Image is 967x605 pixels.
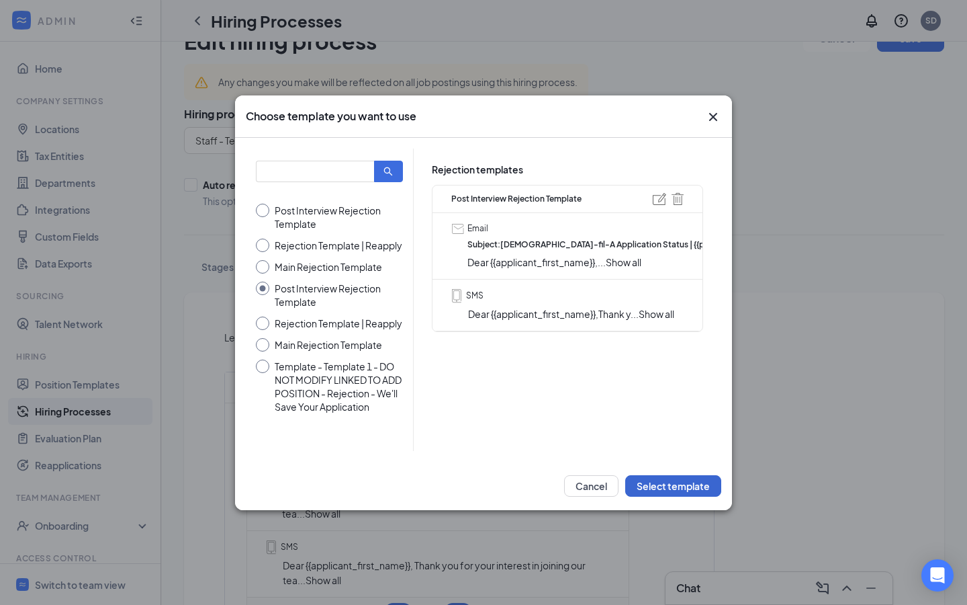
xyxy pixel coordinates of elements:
span: Rejection templates [432,162,703,177]
h3: Choose template you want to use [246,109,416,124]
span: Dear {{applicant_first_name}},Thank y [468,308,631,320]
span: Email [467,223,488,235]
span: Dear {{applicant_first_name}}, [467,256,598,268]
button: search [374,161,403,182]
span: Show all [639,308,674,320]
span: SMS [466,290,483,302]
span: ... [598,256,641,268]
span: search [383,167,393,176]
button: Cancel [564,475,618,497]
button: Select template [625,475,721,497]
button: Close [705,109,721,125]
span: ... [631,308,674,320]
span: Subject: [DEMOGRAPHIC_DATA]-fil-A Application Status | {{position_name}} [467,239,764,251]
svg: Cross [705,109,721,125]
span: Show all [606,256,641,268]
div: Open Intercom Messenger [921,559,954,592]
span: Post Interview Rejection Template [451,193,582,206]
